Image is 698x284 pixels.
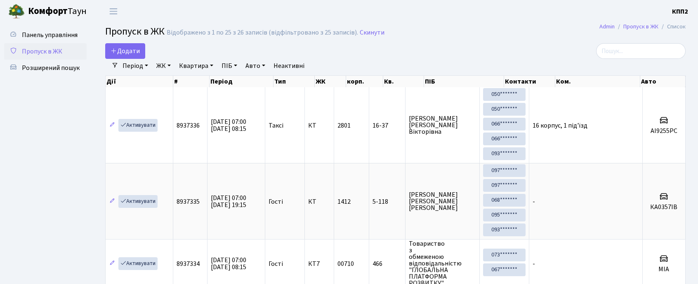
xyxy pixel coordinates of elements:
[8,3,25,20] img: logo.png
[646,127,682,135] h5: AI9255PC
[177,259,200,268] span: 8937334
[177,121,200,130] span: 8937336
[210,76,274,87] th: Період
[118,257,158,270] a: Активувати
[167,29,358,37] div: Відображено з 1 по 25 з 26 записів (відфільтровано з 25 записів).
[373,122,402,129] span: 16-37
[269,261,283,267] span: Гості
[360,29,384,37] a: Скинути
[646,203,682,211] h5: КА0357ІВ
[315,76,346,87] th: ЖК
[28,5,68,18] b: Комфорт
[176,59,217,73] a: Квартира
[533,259,535,268] span: -
[173,76,210,87] th: #
[409,115,476,135] span: [PERSON_NAME] [PERSON_NAME] Вікторівна
[177,197,200,206] span: 8937335
[308,122,330,129] span: КТ
[218,59,241,73] a: ПІБ
[672,7,688,16] a: КПП2
[103,5,124,18] button: Переключити навігацію
[373,198,402,205] span: 5-118
[308,261,330,267] span: КТ7
[346,76,383,87] th: корп.
[211,256,246,272] span: [DATE] 07:00 [DATE] 08:15
[337,259,354,268] span: 00710
[22,47,62,56] span: Пропуск в ЖК
[105,24,165,39] span: Пропуск в ЖК
[640,76,686,87] th: Авто
[106,76,173,87] th: Дії
[337,121,351,130] span: 2801
[270,59,308,73] a: Неактивні
[28,5,87,19] span: Таун
[269,198,283,205] span: Гості
[111,47,140,56] span: Додати
[211,117,246,133] span: [DATE] 07:00 [DATE] 08:15
[119,59,151,73] a: Період
[211,193,246,210] span: [DATE] 07:00 [DATE] 19:15
[118,195,158,208] a: Активувати
[587,18,698,35] nav: breadcrumb
[4,43,87,60] a: Пропуск в ЖК
[504,76,556,87] th: Контакти
[337,197,351,206] span: 1412
[105,43,145,59] a: Додати
[22,63,80,72] span: Розширений пошук
[533,197,535,206] span: -
[4,60,87,76] a: Розширений пошук
[599,22,615,31] a: Admin
[533,121,587,130] span: 16 корпус, 1 під'їзд
[269,122,283,129] span: Таксі
[4,27,87,43] a: Панель управління
[153,59,174,73] a: ЖК
[118,119,158,132] a: Активувати
[242,59,269,73] a: Авто
[274,76,315,87] th: Тип
[658,22,686,31] li: Список
[596,43,686,59] input: Пошук...
[308,198,330,205] span: КТ
[646,265,682,273] h5: MIA
[409,191,476,211] span: [PERSON_NAME] [PERSON_NAME] [PERSON_NAME]
[22,30,78,40] span: Панель управління
[424,76,504,87] th: ПІБ
[383,76,424,87] th: Кв.
[373,261,402,267] span: 466
[555,76,640,87] th: Ком.
[623,22,658,31] a: Пропуск в ЖК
